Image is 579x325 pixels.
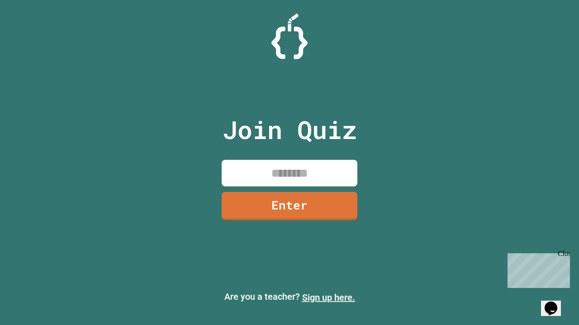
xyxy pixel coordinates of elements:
a: Sign up here. [302,292,355,303]
iframe: chat widget [541,289,570,316]
div: Chat with us now!Close [4,4,62,57]
img: Logo.svg [271,14,308,59]
p: Are you a teacher? [7,290,572,304]
iframe: chat widget [504,250,570,288]
a: Enter [222,192,357,220]
p: Join Quiz [223,111,357,149]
